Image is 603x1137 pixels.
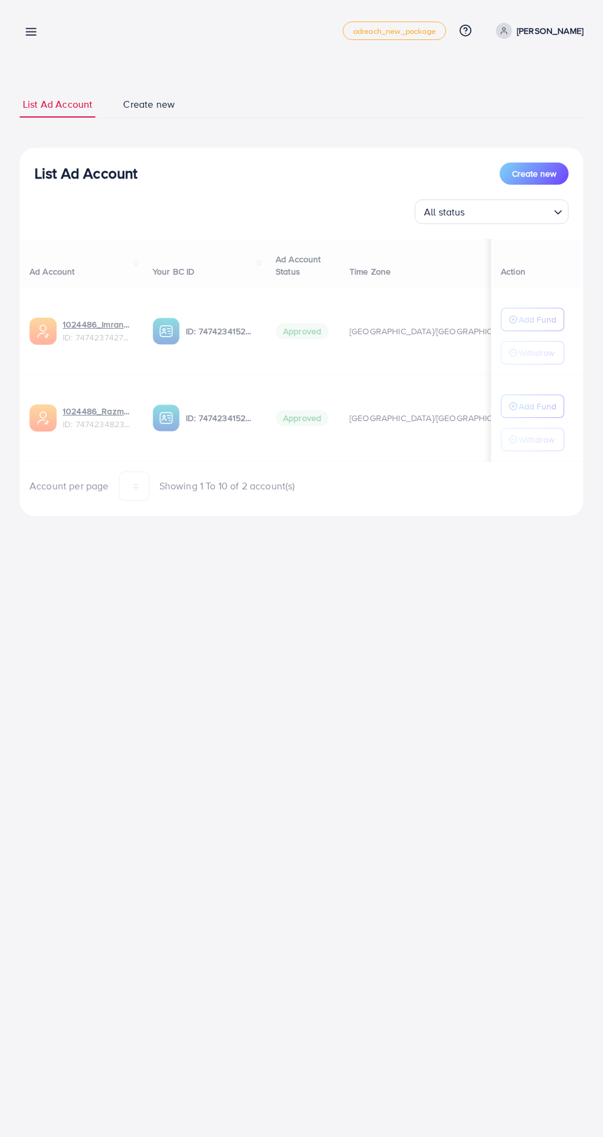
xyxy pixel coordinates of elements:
div: Search for option [415,199,569,224]
input: Search for option [469,201,549,221]
span: Create new [512,167,556,180]
span: All status [421,203,468,221]
button: Create new [500,163,569,185]
a: [PERSON_NAME] [491,23,583,39]
a: adreach_new_package [343,22,446,40]
span: Create new [123,97,175,111]
span: List Ad Account [23,97,92,111]
span: adreach_new_package [353,27,436,35]
p: [PERSON_NAME] [517,23,583,38]
h3: List Ad Account [34,164,137,182]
